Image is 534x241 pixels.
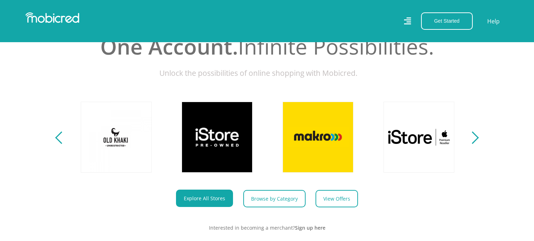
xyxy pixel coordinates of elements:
h2: Infinite Possibilities. [70,34,464,59]
img: Mobicred [25,12,79,23]
p: Unlock the possibilities of online shopping with Mobicred. [70,68,464,79]
button: Get Started [421,12,473,30]
a: Explore All Stores [176,190,233,207]
span: One Account. [100,32,238,61]
a: Browse by Category [243,190,306,207]
button: Next [468,130,477,144]
p: Interested in becoming a merchant? [70,224,464,231]
a: View Offers [316,190,358,207]
a: Sign up here [295,224,325,231]
a: Help [487,17,500,26]
button: Previous [57,130,66,144]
